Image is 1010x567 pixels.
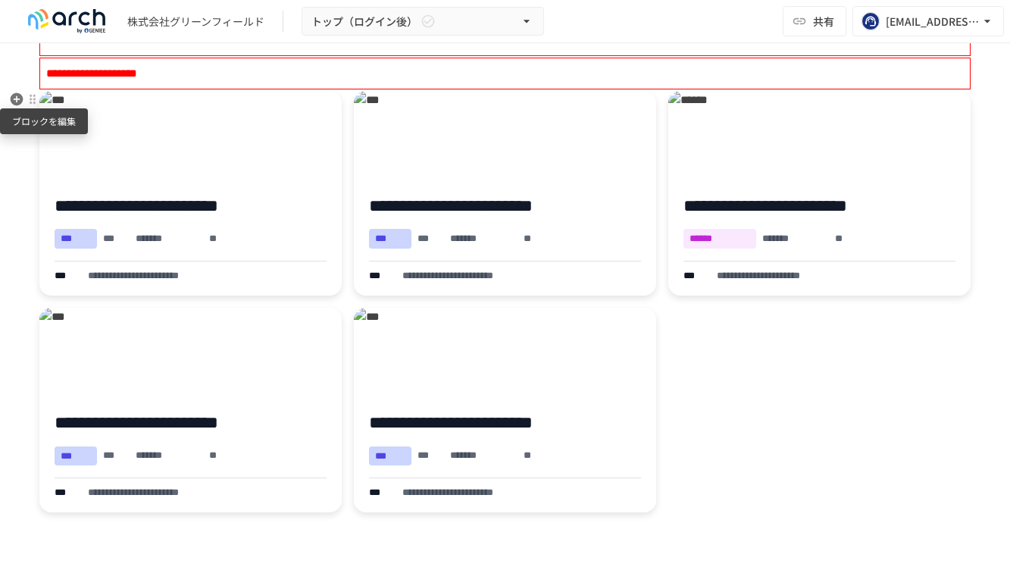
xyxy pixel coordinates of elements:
button: [EMAIL_ADDRESS][DOMAIN_NAME] [852,6,1004,36]
span: 共有 [813,13,834,30]
span: トップ（ログイン後） [311,12,417,31]
button: トップ（ログイン後） [302,7,544,36]
button: 共有 [783,6,846,36]
div: [EMAIL_ADDRESS][DOMAIN_NAME] [886,12,980,31]
div: Typeahead menu [39,535,971,555]
div: 株式会社グリーンフィールド [127,14,264,30]
img: logo-default@2x-9cf2c760.svg [18,9,115,33]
